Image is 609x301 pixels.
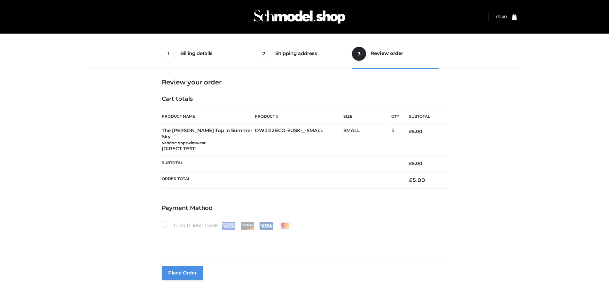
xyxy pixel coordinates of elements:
h4: Cart totals [162,96,448,103]
th: Product Name [162,109,255,124]
a: £5.00 [496,14,507,19]
bdi: 5.00 [409,177,425,183]
bdi: 5.00 [409,161,422,166]
h3: Review your order [162,78,448,86]
span: £ [409,161,412,166]
bdi: 5.00 [496,14,507,19]
img: Visa [259,222,273,230]
td: The [PERSON_NAME] Top in Summer Sky [DIRECT TEST] [162,124,255,156]
label: Credit/Debit Cards [162,221,293,230]
bdi: 5.00 [409,129,422,134]
img: Schmodel Admin 964 [252,4,347,29]
h4: Payment Method [162,205,448,212]
img: Amex [222,222,235,230]
iframe: Secure payment input frame [160,229,446,252]
span: £ [496,14,498,19]
th: Order Total [162,171,400,188]
span: £ [409,177,412,183]
td: 1 [391,124,399,156]
th: Product # [255,109,343,124]
th: Size [343,109,388,124]
th: Qty [391,109,399,124]
button: Place order [162,266,203,280]
img: Discover [240,222,254,230]
th: Subtotal [162,156,400,171]
th: Subtotal [399,109,447,124]
small: Vendor: oppswimwear [162,140,206,145]
span: £ [409,129,412,134]
td: OW122ECO-SUSK-_-SMALL [255,124,343,156]
td: SMALL [343,124,391,156]
img: Mastercard [278,222,292,230]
